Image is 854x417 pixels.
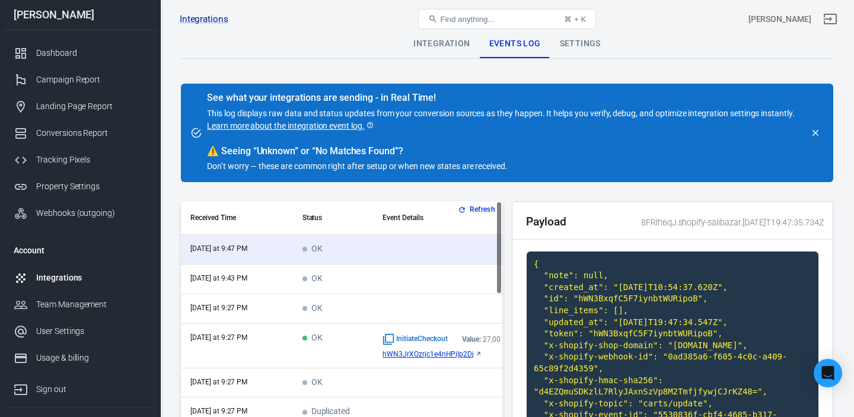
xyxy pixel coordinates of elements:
th: Status [293,201,374,235]
button: close [807,125,824,141]
time: 2025-09-23T21:27:55+02:00 [190,378,247,386]
a: Dashboard [4,40,156,66]
span: OK [302,333,323,343]
span: OK [302,274,323,284]
div: 27,00 [462,335,501,343]
strong: Value: [462,335,482,343]
h2: Payload [526,215,566,228]
span: Duplicated [302,407,350,417]
span: Standard event name [383,333,447,345]
th: Received Time [181,201,293,235]
div: Dashboard [36,47,146,59]
a: Campaign Report [4,66,156,93]
a: Usage & billing [4,345,156,371]
a: hWN3JrXOzrjc1e4nHPjIp2Dj [383,350,527,358]
th: Event Details [373,201,537,235]
a: Sign out [816,5,845,33]
a: Integrations [4,265,156,291]
div: Property Settings [36,180,146,193]
a: Conversions Report [4,120,156,147]
div: User Settings [36,325,146,338]
a: Team Management [4,291,156,318]
time: 2025-09-23T21:43:56+02:00 [190,274,247,282]
a: Tracking Pixels [4,147,156,173]
a: Property Settings [4,173,156,200]
div: Conversions Report [36,127,146,139]
div: Campaign Report [36,74,146,86]
div: 8FRlh6qJ.shopify-salibazar.[DATE]T19:47:35.734Z [637,217,824,229]
time: 2025-09-23T21:47:35+02:00 [190,244,247,253]
div: Integrations [36,272,146,284]
span: OK [302,244,323,254]
span: OK [302,378,323,388]
a: Sign out [4,371,156,403]
div: Settings [550,30,610,58]
span: Find anything... [440,15,494,24]
a: Learn more about the integration event log. [207,120,374,132]
li: Account [4,236,156,265]
button: Find anything...⌘ + K [418,9,596,29]
a: Landing Page Report [4,93,156,120]
p: Don’t worry — these are common right after setup or when new states are received. [207,160,795,173]
div: [PERSON_NAME] [4,9,156,20]
div: Open Intercom Messenger [814,359,842,387]
span: hWN3JrXOzrjc1e4nHPjIp2Dj [383,350,474,358]
button: Refresh [455,203,500,216]
a: Webhooks (outgoing) [4,200,156,227]
div: See what your integrations are sending - in Real Time! [207,92,795,104]
a: User Settings [4,318,156,345]
div: Landing Page Report [36,100,146,113]
div: Seeing “Unknown” or “No Matches Found”? [207,145,795,157]
a: Integrations [180,13,228,26]
div: Events Log [480,30,550,58]
div: Account id: 8FRlh6qJ [748,13,811,26]
div: Tracking Pixels [36,154,146,166]
span: OK [302,304,323,314]
div: Integration [404,30,479,58]
span: warning [207,145,219,157]
time: 2025-09-23T21:27:59+02:00 [190,304,247,312]
div: ⌘ + K [564,15,586,24]
div: Usage & billing [36,352,146,364]
div: Webhooks (outgoing) [36,207,146,219]
div: Sign out [36,383,146,396]
p: This log displays raw data and status updates from your conversion sources as they happen. It hel... [207,107,795,132]
div: Team Management [36,298,146,311]
time: 2025-09-23T21:27:54+02:00 [190,407,247,415]
time: 2025-09-23T21:27:55+02:00 [190,333,247,342]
